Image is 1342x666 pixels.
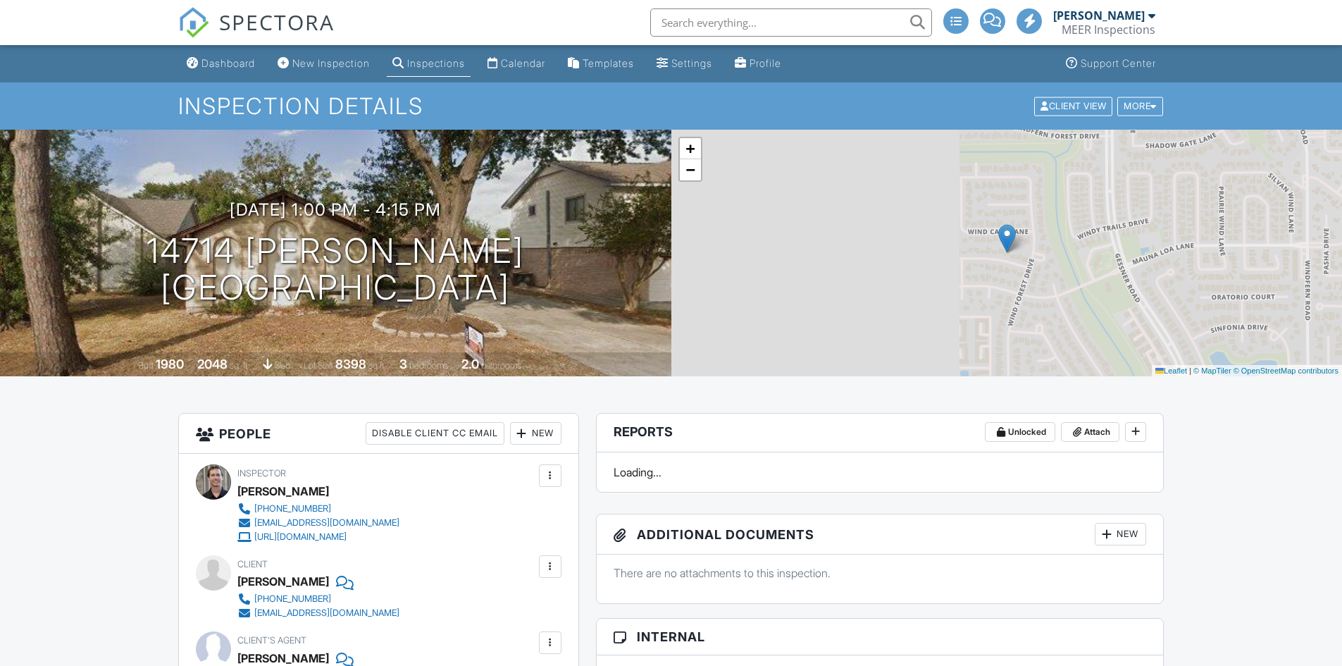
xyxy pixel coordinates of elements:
span: Client's Agent [237,635,306,646]
div: Settings [671,57,712,69]
span: Lot Size [304,360,333,371]
a: [EMAIL_ADDRESS][DOMAIN_NAME] [237,516,399,530]
div: [EMAIL_ADDRESS][DOMAIN_NAME] [254,608,399,619]
a: Support Center [1060,51,1162,77]
div: 8398 [335,357,366,371]
div: 2048 [197,357,228,371]
span: SPECTORA [219,7,335,37]
a: SPECTORA [178,19,335,49]
div: 1980 [156,357,184,371]
div: Dashboard [201,57,255,69]
div: [PHONE_NUMBER] [254,503,331,514]
div: 3 [399,357,407,371]
span: − [685,161,695,178]
span: slab [275,360,290,371]
span: sq.ft. [368,360,386,371]
a: Dashboard [181,51,261,77]
div: 2.0 [461,357,479,371]
div: [EMAIL_ADDRESS][DOMAIN_NAME] [254,517,399,529]
a: © MapTiler [1193,366,1231,375]
a: [PHONE_NUMBER] [237,592,399,606]
a: Inspections [387,51,471,77]
div: Disable Client CC Email [366,422,504,445]
a: [PHONE_NUMBER] [237,502,399,516]
div: [URL][DOMAIN_NAME] [254,531,347,543]
a: Leaflet [1155,366,1187,375]
a: Zoom out [680,159,701,180]
p: There are no attachments to this inspection. [614,565,1147,581]
a: Profile [729,51,787,77]
div: More [1117,97,1163,116]
h3: [DATE] 1:00 pm - 4:15 pm [230,200,441,219]
span: + [685,140,695,157]
a: New Inspection [272,51,375,77]
div: Templates [583,57,634,69]
img: Marker [998,224,1016,253]
span: Client [237,559,268,569]
div: MEER Inspections [1062,23,1155,37]
h3: Additional Documents [597,514,1164,555]
img: The Best Home Inspection Software - Spectora [178,7,209,38]
span: Inspector [237,468,286,479]
h3: People [179,414,578,454]
div: New [510,422,561,445]
a: Zoom in [680,138,701,159]
a: [URL][DOMAIN_NAME] [237,530,399,544]
a: Client View [1033,100,1116,111]
div: Calendar [501,57,545,69]
input: Search everything... [650,8,932,37]
a: Settings [651,51,718,77]
span: sq. ft. [230,360,249,371]
span: | [1189,366,1191,375]
div: [PHONE_NUMBER] [254,593,331,605]
div: New [1095,523,1146,545]
div: Support Center [1081,57,1156,69]
div: Client View [1034,97,1112,116]
div: New Inspection [292,57,370,69]
div: Profile [750,57,781,69]
h1: Inspection Details [178,94,1164,118]
span: bedrooms [409,360,448,371]
div: Inspections [407,57,465,69]
div: [PERSON_NAME] [237,571,329,592]
span: Built [138,360,154,371]
h1: 14714 [PERSON_NAME] [GEOGRAPHIC_DATA] [147,233,524,307]
a: Calendar [482,51,551,77]
span: bathrooms [481,360,521,371]
h3: Internal [597,619,1164,655]
div: [PERSON_NAME] [1053,8,1145,23]
a: [EMAIL_ADDRESS][DOMAIN_NAME] [237,606,399,620]
a: Templates [562,51,640,77]
a: © OpenStreetMap contributors [1234,366,1338,375]
div: [PERSON_NAME] [237,481,329,502]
